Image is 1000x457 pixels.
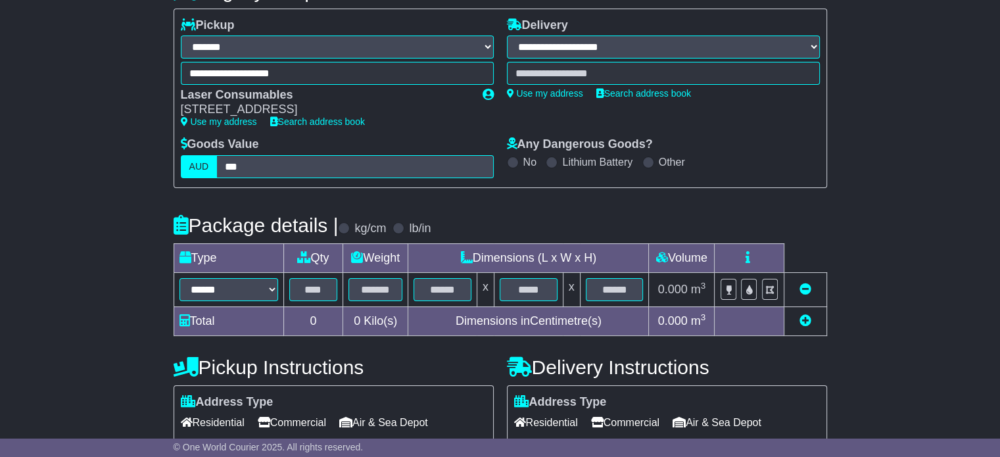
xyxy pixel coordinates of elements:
[477,272,494,306] td: x
[596,88,691,99] a: Search address book
[649,243,715,272] td: Volume
[409,222,431,236] label: lb/in
[174,306,283,335] td: Total
[181,155,218,178] label: AUD
[354,314,360,327] span: 0
[181,103,469,117] div: [STREET_ADDRESS]
[514,412,578,433] span: Residential
[181,88,469,103] div: Laser Consumables
[691,283,706,296] span: m
[563,272,580,306] td: x
[691,314,706,327] span: m
[354,222,386,236] label: kg/cm
[181,18,235,33] label: Pickup
[174,243,283,272] td: Type
[181,395,274,410] label: Address Type
[507,88,583,99] a: Use my address
[343,243,408,272] td: Weight
[799,283,811,296] a: Remove this item
[591,412,659,433] span: Commercial
[701,281,706,291] sup: 3
[283,243,343,272] td: Qty
[174,214,339,236] h4: Package details |
[174,442,364,452] span: © One World Courier 2025. All rights reserved.
[658,314,688,327] span: 0.000
[562,156,632,168] label: Lithium Battery
[343,306,408,335] td: Kilo(s)
[408,243,649,272] td: Dimensions (L x W x H)
[174,356,494,378] h4: Pickup Instructions
[181,412,245,433] span: Residential
[270,116,365,127] a: Search address book
[799,314,811,327] a: Add new item
[658,283,688,296] span: 0.000
[258,412,326,433] span: Commercial
[523,156,536,168] label: No
[181,137,259,152] label: Goods Value
[181,116,257,127] a: Use my address
[701,312,706,322] sup: 3
[339,412,428,433] span: Air & Sea Depot
[507,356,827,378] h4: Delivery Instructions
[659,156,685,168] label: Other
[283,306,343,335] td: 0
[514,395,607,410] label: Address Type
[408,306,649,335] td: Dimensions in Centimetre(s)
[673,412,761,433] span: Air & Sea Depot
[507,18,568,33] label: Delivery
[507,137,653,152] label: Any Dangerous Goods?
